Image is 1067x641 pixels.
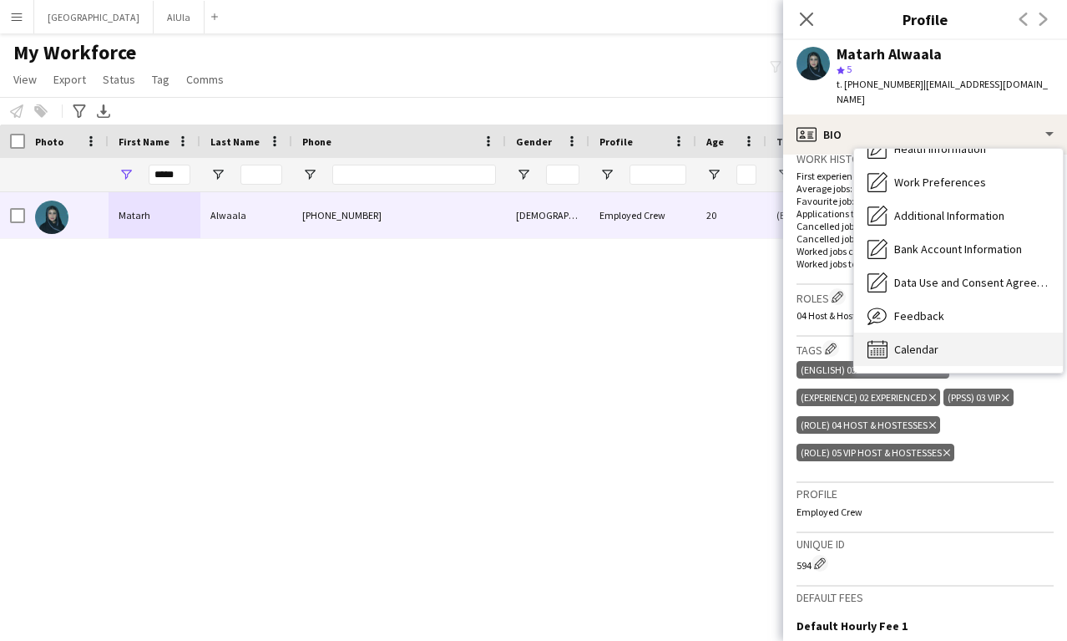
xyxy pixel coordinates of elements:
[546,165,579,185] input: Gender Filter Input
[145,69,176,90] a: Tag
[837,47,942,62] div: Matarh Alwaala
[796,220,1054,232] p: Cancelled jobs count: 0
[47,69,93,90] a: Export
[154,1,205,33] button: AlUla
[766,192,867,238] div: (English) 03 Conversational, (Experience) 02 Experienced, (PPSS) 03 VIP, (Role) 04 Host & Hostess...
[783,8,1067,30] h3: Profile
[854,165,1063,199] div: Work Preferences
[109,192,200,238] div: Matarh
[180,69,230,90] a: Comms
[796,618,908,633] h3: Default Hourly Fee 1
[837,78,923,90] span: t. [PHONE_NUMBER]
[35,201,68,234] img: Matarh Alwaala
[152,72,169,87] span: Tag
[796,309,979,322] span: 04 Host & Hostesses, 05 VIP Host & Hostesses
[894,208,1004,223] span: Additional Information
[783,114,1067,155] div: Bio
[894,275,1049,290] span: Data Use and Consent Agreement
[796,486,1054,501] h3: Profile
[35,135,63,148] span: Photo
[516,167,531,182] button: Open Filter Menu
[776,135,799,148] span: Tags
[292,192,506,238] div: [PHONE_NUMBER]
[7,69,43,90] a: View
[706,167,721,182] button: Open Filter Menu
[210,167,225,182] button: Open Filter Menu
[599,167,614,182] button: Open Filter Menu
[506,192,589,238] div: [DEMOGRAPHIC_DATA]
[796,245,1054,257] p: Worked jobs count: 3
[854,232,1063,266] div: Bank Account Information
[589,192,696,238] div: Employed Crew
[119,167,134,182] button: Open Filter Menu
[854,132,1063,165] div: Health Information
[894,242,1022,257] span: Bank Account Information
[796,590,1054,605] h3: Default fees
[837,78,1048,105] span: | [EMAIL_ADDRESS][DOMAIN_NAME]
[13,40,136,65] span: My Workforce
[630,165,686,185] input: Profile Filter Input
[796,361,949,379] div: (English) 03 Conversational
[894,342,938,357] span: Calendar
[706,135,724,148] span: Age
[796,170,1054,182] p: First experience: [DATE]
[854,199,1063,232] div: Additional Information
[847,63,852,75] span: 5
[796,444,954,461] div: (Role) 05 VIP Host & Hostesses
[854,266,1063,299] div: Data Use and Consent Agreement
[796,257,1054,270] p: Worked jobs total count: 19
[796,389,940,406] div: (Experience) 02 Experienced
[149,165,190,185] input: First Name Filter Input
[332,165,496,185] input: Phone Filter Input
[240,165,282,185] input: Last Name Filter Input
[943,389,1013,406] div: (PPSS) 03 VIP
[103,72,135,87] span: Status
[34,1,154,33] button: [GEOGRAPHIC_DATA]
[854,333,1063,366] div: Calendar
[200,192,292,238] div: Alwaala
[13,72,37,87] span: View
[186,72,224,87] span: Comms
[736,165,756,185] input: Age Filter Input
[796,232,1054,245] p: Cancelled jobs total count: 0
[894,175,986,190] span: Work Preferences
[69,101,89,121] app-action-btn: Advanced filters
[119,135,169,148] span: First Name
[302,167,317,182] button: Open Filter Menu
[796,207,1054,220] p: Applications total count: 21
[53,72,86,87] span: Export
[796,555,1054,572] div: 594
[302,135,331,148] span: Phone
[796,182,1054,195] p: Average jobs: 1.727
[796,288,1054,306] h3: Roles
[96,69,142,90] a: Status
[796,151,1054,166] h3: Work history
[210,135,260,148] span: Last Name
[796,195,1054,207] p: Favourite job: Host / Hostesses
[696,192,766,238] div: 20
[894,308,944,323] span: Feedback
[796,506,1054,518] p: Employed Crew
[796,416,940,434] div: (Role) 04 Host & Hostesses
[854,299,1063,333] div: Feedback
[796,340,1054,358] h3: Tags
[599,135,633,148] span: Profile
[894,141,986,156] span: Health Information
[796,537,1054,552] h3: Unique ID
[776,167,791,182] button: Open Filter Menu
[516,135,552,148] span: Gender
[94,101,114,121] app-action-btn: Export XLSX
